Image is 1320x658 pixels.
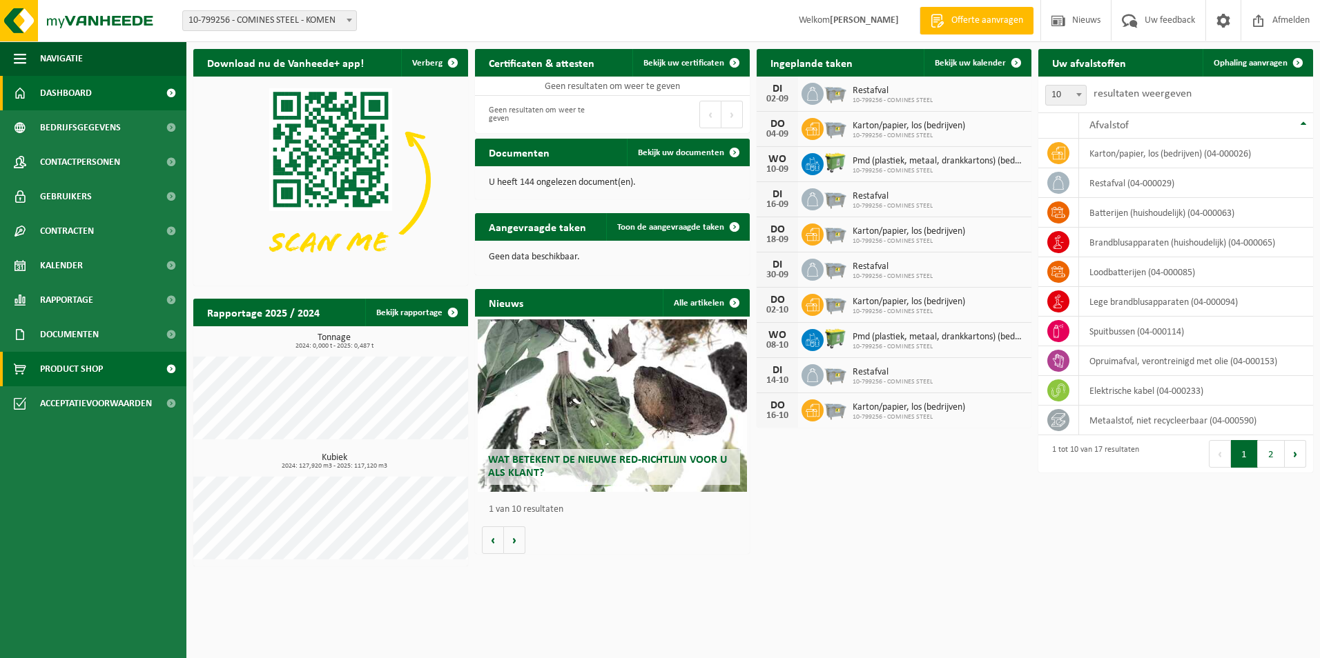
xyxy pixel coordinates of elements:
[764,330,791,341] div: WO
[1079,317,1313,346] td: spuitbussen (04-000114)
[824,221,847,245] img: WB-2500-GAL-GY-01
[40,352,103,386] span: Product Shop
[40,386,152,421] span: Acceptatievoorwaarden
[764,224,791,235] div: DO
[1079,139,1313,168] td: karton/papier, los (bedrijven) (04-000026)
[935,59,1006,68] span: Bekijk uw kalender
[1046,86,1086,105] span: 10
[764,165,791,175] div: 10-09
[606,213,748,241] a: Toon de aangevraagde taken
[1079,198,1313,228] td: batterijen (huishoudelijk) (04-000063)
[853,202,933,210] span: 10-799256 - COMINES STEEL
[853,237,965,246] span: 10-799256 - COMINES STEEL
[365,299,467,326] a: Bekijk rapportage
[853,343,1025,351] span: 10-799256 - COMINES STEEL
[824,362,847,386] img: WB-2500-GAL-GY-01
[627,139,748,166] a: Bekijk uw documenten
[853,97,933,105] span: 10-799256 - COMINES STEEL
[482,526,504,554] button: Vorige
[764,94,791,104] div: 02-09
[853,402,965,413] span: Karton/papier, los (bedrijven)
[182,10,357,31] span: 10-799256 - COMINES STEEL - KOMEN
[200,463,468,470] span: 2024: 127,920 m3 - 2025: 117,120 m3
[40,76,92,110] span: Dashboard
[764,200,791,210] div: 16-09
[1089,120,1129,131] span: Afvalstof
[475,139,563,166] h2: Documenten
[1079,257,1313,287] td: loodbatterijen (04-000085)
[853,308,965,316] span: 10-799256 - COMINES STEEL
[699,101,721,128] button: Previous
[764,411,791,421] div: 16-10
[764,130,791,139] div: 04-09
[40,145,120,179] span: Contactpersonen
[764,154,791,165] div: WO
[764,295,791,306] div: DO
[764,235,791,245] div: 18-09
[824,186,847,210] img: WB-2500-GAL-GY-01
[764,376,791,386] div: 14-10
[489,505,743,515] p: 1 van 10 resultaten
[853,121,965,132] span: Karton/papier, los (bedrijven)
[200,453,468,470] h3: Kubiek
[853,413,965,421] span: 10-799256 - COMINES STEEL
[475,77,750,96] td: Geen resultaten om weer te geven
[824,257,847,280] img: WB-2500-GAL-GY-01
[1203,49,1312,77] a: Ophaling aanvragen
[948,14,1027,28] span: Offerte aanvragen
[830,15,899,26] strong: [PERSON_NAME]
[824,292,847,315] img: WB-2500-GAL-GY-01
[721,101,743,128] button: Next
[924,49,1030,77] a: Bekijk uw kalender
[475,49,608,76] h2: Certificaten & attesten
[40,110,121,145] span: Bedrijfsgegevens
[617,223,724,232] span: Toon de aangevraagde taken
[401,49,467,77] button: Verberg
[853,86,933,97] span: Restafval
[1209,440,1231,468] button: Previous
[1079,406,1313,435] td: metaalstof, niet recycleerbaar (04-000590)
[764,189,791,200] div: DI
[1038,49,1140,76] h2: Uw afvalstoffen
[663,289,748,317] a: Alle artikelen
[40,179,92,214] span: Gebruikers
[475,289,537,316] h2: Nieuws
[40,317,99,352] span: Documenten
[1079,228,1313,257] td: brandblusapparaten (huishoudelijk) (04-000065)
[824,116,847,139] img: WB-2500-GAL-GY-01
[475,213,600,240] h2: Aangevraagde taken
[764,365,791,376] div: DI
[853,297,965,308] span: Karton/papier, los (bedrijven)
[757,49,866,76] h2: Ingeplande taken
[632,49,748,77] a: Bekijk uw certificaten
[764,259,791,270] div: DI
[183,11,356,30] span: 10-799256 - COMINES STEEL - KOMEN
[853,261,933,272] span: Restafval
[764,119,791,130] div: DO
[853,132,965,140] span: 10-799256 - COMINES STEEL
[1231,440,1258,468] button: 1
[40,41,83,76] span: Navigatie
[824,81,847,104] img: WB-2500-GAL-GY-01
[1285,440,1306,468] button: Next
[478,319,747,492] a: Wat betekent de nieuwe RED-richtlijn voor u als klant?
[1045,85,1087,106] span: 10
[1079,168,1313,198] td: restafval (04-000029)
[489,178,736,188] p: U heeft 144 ongelezen document(en).
[40,283,93,317] span: Rapportage
[853,272,933,281] span: 10-799256 - COMINES STEEL
[1094,88,1192,99] label: resultaten weergeven
[853,378,933,386] span: 10-799256 - COMINES STEEL
[40,214,94,248] span: Contracten
[764,83,791,94] div: DI
[40,248,83,283] span: Kalender
[853,156,1025,167] span: Pmd (plastiek, metaal, drankkartons) (bedrijven)
[764,400,791,411] div: DO
[193,77,468,283] img: Download de VHEPlus App
[1079,376,1313,406] td: elektrische kabel (04-000233)
[489,252,736,262] p: Geen data beschikbaar.
[824,397,847,421] img: WB-2500-GAL-GY-01
[412,59,443,68] span: Verberg
[1045,439,1139,469] div: 1 tot 10 van 17 resultaten
[488,455,727,479] span: Wat betekent de nieuwe RED-richtlijn voor u als klant?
